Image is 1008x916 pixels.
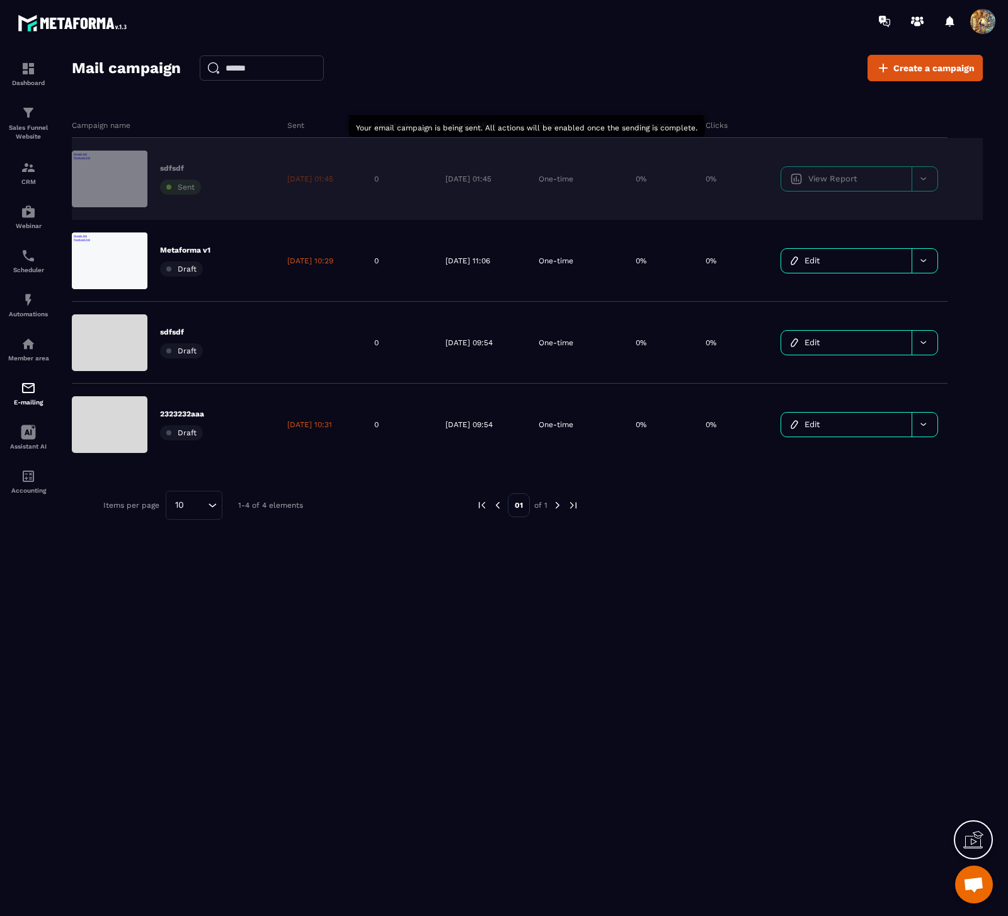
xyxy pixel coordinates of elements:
div: Search for option [166,491,222,520]
img: automations [21,204,36,219]
img: formation [21,61,36,76]
span: Draft [178,265,197,273]
p: E-mailing [3,399,54,406]
input: Search for option [188,498,205,512]
p: 0% [706,174,716,184]
span: 10 [171,498,188,512]
a: automationsautomationsAutomations [3,283,54,327]
img: accountant [21,469,36,484]
h2: Mail campaign [72,55,181,81]
p: [DATE] 11:06 [445,256,490,266]
a: Facebook link [6,20,60,30]
span: Your email campaign is being sent. All actions will be enabled once the sending is complete. [356,123,697,132]
p: 01 [508,493,530,517]
p: 0% [636,174,646,184]
span: Edit [805,338,820,347]
img: automations [21,292,36,307]
p: 0% [636,420,646,430]
p: [DATE] 09:54 [445,420,493,430]
p: Scheduler [3,266,54,273]
a: Edit [781,249,912,273]
p: of 1 [534,500,547,510]
img: formation [21,105,36,120]
p: 0% [706,338,716,348]
a: Edit [781,331,912,355]
a: automationsautomationsMember area [3,327,54,371]
img: prev [492,500,503,511]
img: icon [791,420,798,429]
p: 0% [706,256,716,266]
p: Dashboard [3,79,54,86]
a: formationformationDashboard [3,52,54,96]
p: Member area [3,355,54,362]
img: next [552,500,563,511]
a: Google link [6,7,50,17]
p: 0 [374,338,379,348]
span: Edit [805,420,820,429]
p: Clicks [706,120,728,130]
img: email [21,381,36,396]
p: 0% [636,338,646,348]
p: sdfsdf [160,327,203,337]
span: Draft [178,428,197,437]
p: 1-4 of 4 elements [238,501,303,510]
a: accountantaccountantAccounting [3,459,54,503]
a: automationsautomationsWebinar [3,195,54,239]
img: scheduler [21,248,36,263]
p: Items per page [103,501,159,510]
img: formation [21,160,36,175]
a: formationformationCRM [3,151,54,195]
img: icon [791,256,798,265]
p: One-time [539,256,573,266]
div: Open chat [955,866,993,903]
p: 2323232aaa [160,409,204,419]
a: Edit [781,413,912,437]
a: Create a campaign [868,55,983,81]
img: icon [791,338,798,347]
p: Sent [287,120,304,130]
a: Assistant AI [3,415,54,459]
p: Campaign name [72,120,130,130]
img: next [568,500,579,511]
p: One-time [539,174,573,184]
a: schedulerschedulerScheduler [3,239,54,283]
p: [DATE] 01:45 [287,174,333,184]
img: logo [18,11,131,35]
p: [DATE] 01:45 [445,174,491,184]
p: 0 [374,256,379,266]
p: [DATE] 10:31 [287,420,332,430]
p: Automations [3,311,54,318]
p: One-time [539,338,573,348]
a: formationformationSales Funnel Website [3,96,54,151]
p: 0 [374,420,379,430]
p: CRM [3,178,54,185]
img: prev [476,500,488,511]
p: 0 [374,174,379,184]
p: Assistant AI [3,443,54,450]
p: [DATE] 09:54 [445,338,493,348]
p: Webinar [3,222,54,229]
p: 0% [636,256,646,266]
p: 0% [706,420,716,430]
a: emailemailE-mailing [3,371,54,415]
p: Accounting [3,487,54,494]
span: Draft [178,346,197,355]
p: [DATE] 10:29 [287,256,333,266]
span: Create a campaign [893,62,975,74]
p: Metaforma v1 [160,245,210,255]
img: automations [21,336,36,352]
span: Sent [178,183,195,192]
span: Edit [805,256,820,265]
p: One-time [539,420,573,430]
p: sdfsdf [160,163,201,173]
p: Sales Funnel Website [3,123,54,141]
